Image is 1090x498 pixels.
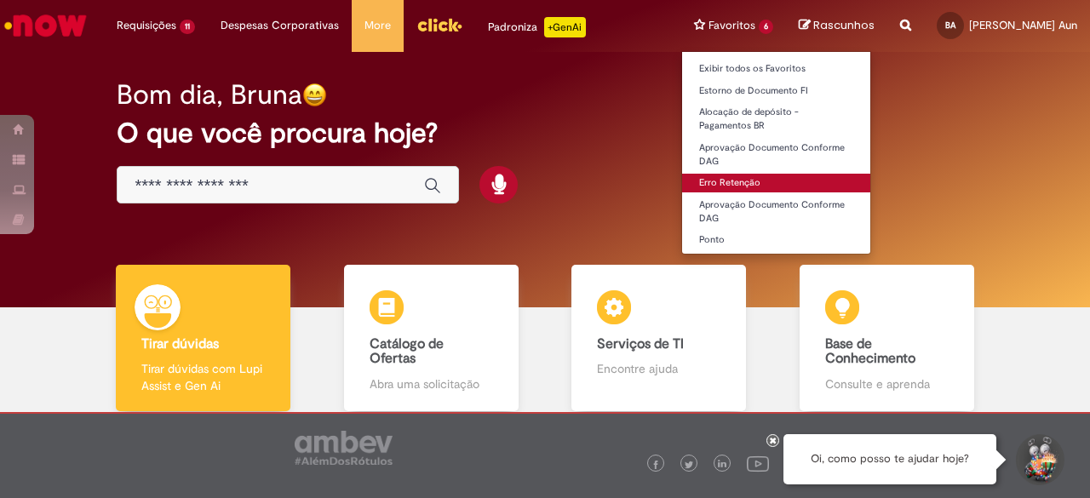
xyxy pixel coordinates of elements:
[682,60,870,78] a: Exibir todos os Favoritos
[747,452,769,474] img: logo_footer_youtube.png
[945,20,955,31] span: BA
[544,17,586,37] p: +GenAi
[180,20,195,34] span: 11
[825,335,915,368] b: Base de Conhecimento
[141,360,265,394] p: Tirar dúvidas com Lupi Assist e Gen Ai
[295,431,393,465] img: logo_footer_ambev_rotulo_gray.png
[682,174,870,192] a: Erro Retenção
[825,375,949,392] p: Consulte e aprenda
[685,461,693,469] img: logo_footer_twitter.png
[718,460,726,470] img: logo_footer_linkedin.png
[117,17,176,34] span: Requisições
[364,17,391,34] span: More
[597,360,720,377] p: Encontre ajuda
[2,9,89,43] img: ServiceNow
[682,196,870,227] a: Aprovação Documento Conforme DAG
[318,265,546,412] a: Catálogo de Ofertas Abra uma solicitação
[799,18,875,34] a: Rascunhos
[117,80,302,110] h2: Bom dia, Bruna
[682,103,870,135] a: Alocação de depósito - Pagamentos BR
[773,265,1001,412] a: Base de Conhecimento Consulte e aprenda
[759,20,773,34] span: 6
[708,17,755,34] span: Favoritos
[141,335,219,352] b: Tirar dúvidas
[682,139,870,170] a: Aprovação Documento Conforme DAG
[416,12,462,37] img: click_logo_yellow_360x200.png
[783,434,996,484] div: Oi, como posso te ajudar hoje?
[682,231,870,249] a: Ponto
[682,82,870,100] a: Estorno de Documento FI
[370,335,444,368] b: Catálogo de Ofertas
[488,17,586,37] div: Padroniza
[221,17,339,34] span: Despesas Corporativas
[117,118,972,148] h2: O que você procura hoje?
[89,265,318,412] a: Tirar dúvidas Tirar dúvidas com Lupi Assist e Gen Ai
[681,51,871,255] ul: Favoritos
[597,335,684,352] b: Serviços de TI
[969,18,1077,32] span: [PERSON_NAME] Aun
[302,83,327,107] img: happy-face.png
[545,265,773,412] a: Serviços de TI Encontre ajuda
[813,17,875,33] span: Rascunhos
[370,375,493,392] p: Abra uma solicitação
[651,461,660,469] img: logo_footer_facebook.png
[1013,434,1064,485] button: Iniciar Conversa de Suporte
